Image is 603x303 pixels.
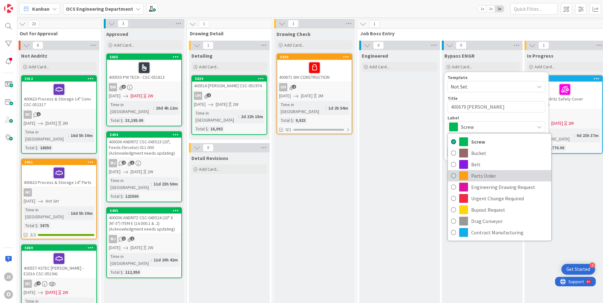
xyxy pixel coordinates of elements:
div: 5940 [280,55,352,59]
div: 5913 [25,77,96,81]
span: Add Card... [452,64,472,70]
a: Urgent Change Required [448,193,551,204]
b: OCS Engineering Department [66,6,133,12]
div: BW [107,83,181,91]
div: 16d 5h 30m [69,132,94,139]
div: Total $ [109,269,123,276]
span: [DATE] [24,289,35,296]
span: [DATE] [24,120,35,127]
div: 5869 [22,245,96,251]
div: MJ [109,235,117,243]
div: 5940 [277,54,352,60]
div: 16,092 [209,125,224,132]
span: [DATE] [279,93,291,99]
span: Engineering Drawing Request [471,182,548,192]
span: 6 [32,42,43,49]
div: 2W [233,101,238,108]
div: MJ [109,159,117,167]
div: Total $ [279,117,293,124]
i: Not Set [45,198,59,204]
span: 0 [203,144,214,151]
div: 5839 [195,77,266,81]
div: 5865 [107,54,181,60]
div: 18650 [38,144,53,151]
span: 2/2 [30,232,36,238]
div: NC [24,188,32,197]
div: NC [24,280,32,288]
div: 5839 [192,76,266,82]
span: 4 [37,281,41,285]
img: Visit kanbanzone.com [4,4,13,13]
span: Add Card... [29,64,49,70]
div: 5904400611 Andritz Safety Cover 131055206 [528,76,602,109]
span: Belt [471,160,548,169]
span: 1 [37,112,41,116]
span: Drag Conveyor [471,216,548,226]
div: 5921400623 Process & Storage 14" Parts [22,159,96,186]
div: 5913400623 Process & Storage 14" Conv CSC-052317 [22,76,96,109]
div: 5921 [22,159,96,165]
span: Buyout Request [471,205,548,214]
span: Add Card... [284,42,304,48]
div: JC [4,272,13,281]
div: Time in [GEOGRAPHIC_DATA] [24,206,68,220]
div: 400623 Process & Storage 14" Parts [22,165,96,186]
span: 1 [122,237,126,241]
div: MJ [107,159,181,167]
span: 1 [207,93,211,97]
span: : [574,132,575,139]
div: 5913 [22,76,96,82]
div: 5865 [110,55,181,59]
div: 2W [148,244,153,251]
div: Total $ [24,144,38,151]
div: 2M [318,93,323,99]
span: : [238,113,239,120]
span: : [123,117,124,124]
span: [DATE] [45,289,57,296]
div: 400671 WH CONSTRUCTION [277,60,352,81]
span: 3 [118,20,128,27]
span: In Progress [527,53,553,59]
div: 5869400557 ASTEC [PERSON_NAME] - E201A CSC-051941 [22,245,96,278]
span: Contract Manufacturing [471,228,548,237]
div: 400623 Process & Storage 14" Conv CSC-052317 [22,82,96,109]
span: : [123,269,124,276]
div: 2M [62,120,68,127]
span: [DATE] [109,244,120,251]
div: NC [22,280,96,288]
div: 2M [568,120,574,127]
span: [DATE] [301,93,313,99]
div: 123500 [124,193,140,200]
div: BW [109,83,117,91]
span: : [326,105,327,111]
span: Detail Revisions [191,155,228,161]
span: 23 [28,20,39,28]
div: 11d 20h 42m [152,256,179,263]
span: : [68,210,69,217]
span: 1 [199,20,209,28]
span: 1x [478,6,487,12]
label: Title [448,95,458,101]
div: Total $ [109,117,123,124]
div: 5921 [25,160,96,164]
span: Add Card... [369,64,389,70]
span: 2 [122,161,126,165]
span: Approved [106,31,128,37]
span: 5 [122,85,126,89]
span: [DATE] [131,169,142,175]
span: Job Boss Entry [360,30,600,37]
span: [DATE] [216,101,227,108]
div: Time in [GEOGRAPHIC_DATA] [194,110,238,123]
span: 1 [369,20,380,28]
div: uh [194,92,202,100]
span: Drawing Detail [190,30,264,37]
a: Parts Order [448,170,551,181]
span: Engineered [362,53,388,59]
span: [DATE] [194,101,206,108]
div: $7,770.00 [544,144,566,151]
div: NC [22,188,96,197]
div: 5940400671 WH CONSTRUCTION [277,54,352,81]
span: [DATE] [551,120,563,127]
span: : [123,193,124,200]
